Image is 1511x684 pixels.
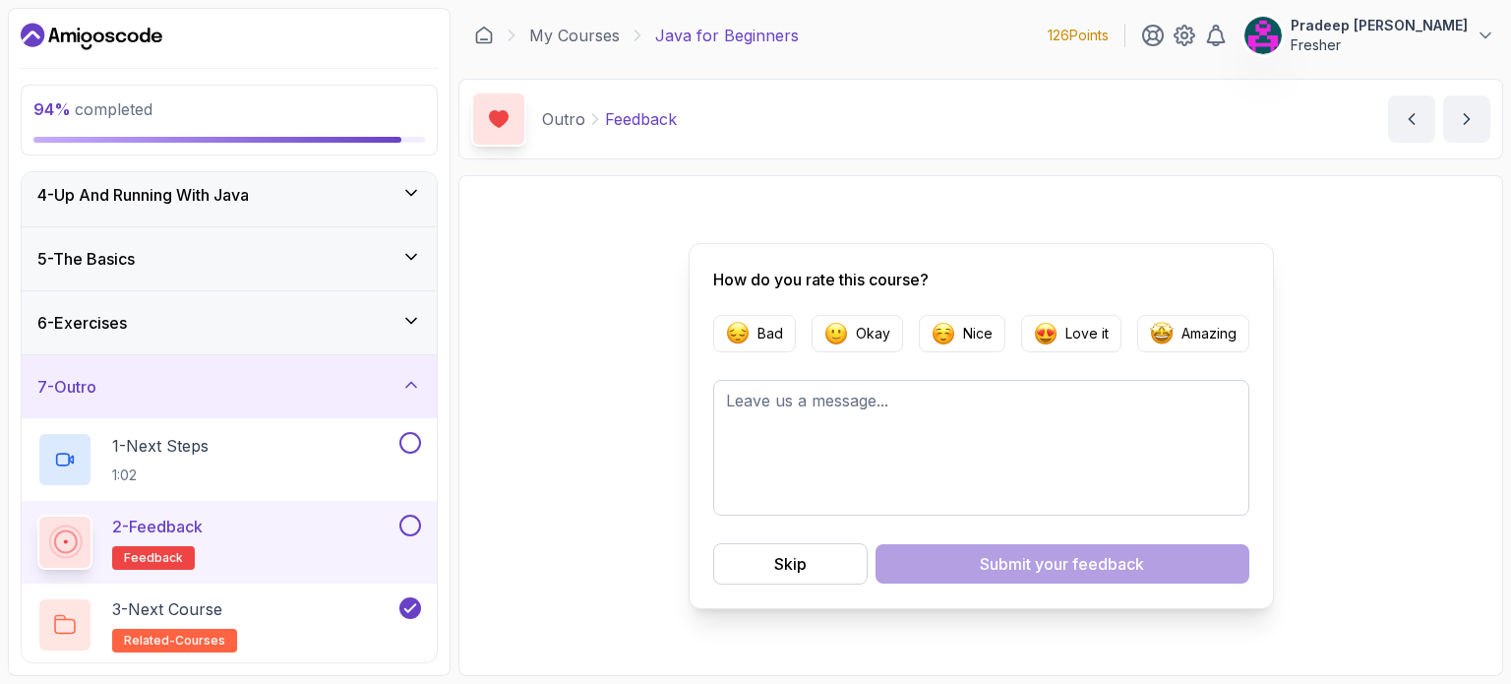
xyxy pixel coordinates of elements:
[542,107,585,131] p: Outro
[1443,95,1490,143] button: next content
[1137,315,1249,352] button: Feedback EmojieAmazing
[37,311,127,335] h3: 6 - Exercises
[1021,315,1121,352] button: Feedback EmojieLove it
[529,24,620,47] a: My Courses
[1150,322,1174,345] img: Feedback Emojie
[1034,322,1058,345] img: Feedback Emojie
[1181,324,1237,343] p: Amazing
[474,26,494,45] a: Dashboard
[33,99,152,119] span: completed
[33,99,71,119] span: 94 %
[37,597,421,653] button: 3-Next Courserelated-courses
[1243,16,1495,55] button: user profile imagePradeep [PERSON_NAME]Fresher
[112,515,203,538] p: 2 - Feedback
[932,322,955,345] img: Feedback Emojie
[757,324,783,343] p: Bad
[824,322,848,345] img: Feedback Emojie
[856,324,890,343] p: Okay
[37,247,135,271] h3: 5 - The Basics
[726,322,750,345] img: Feedback Emojie
[124,633,225,649] span: related-courses
[963,324,993,343] p: Nice
[112,597,222,621] p: 3 - Next Course
[713,543,868,585] button: Skip
[22,291,437,354] button: 6-Exercises
[1388,95,1435,143] button: previous content
[655,24,799,47] p: Java for Beginners
[1244,17,1282,54] img: user profile image
[713,268,1249,291] p: How do you rate this course?
[22,227,437,290] button: 5-The Basics
[1048,26,1109,45] p: 126 Points
[812,315,903,352] button: Feedback EmojieOkay
[112,466,209,485] p: 1:02
[774,552,807,576] div: Skip
[124,550,183,566] span: feedback
[713,315,796,352] button: Feedback EmojieBad
[1291,35,1468,55] p: Fresher
[37,183,249,207] h3: 4 - Up And Running With Java
[1291,16,1468,35] p: Pradeep [PERSON_NAME]
[980,552,1144,576] div: Submit
[1035,552,1144,576] span: your feedback
[37,432,421,487] button: 1-Next Steps1:02
[919,315,1005,352] button: Feedback EmojieNice
[1065,324,1109,343] p: Love it
[876,544,1249,584] button: Submit your feedback
[37,515,421,570] button: 2-Feedbackfeedback
[37,375,96,399] h3: 7 - Outro
[112,434,209,458] p: 1 - Next Steps
[22,355,437,418] button: 7-Outro
[22,163,437,226] button: 4-Up And Running With Java
[21,21,162,52] a: Dashboard
[605,107,677,131] p: Feedback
